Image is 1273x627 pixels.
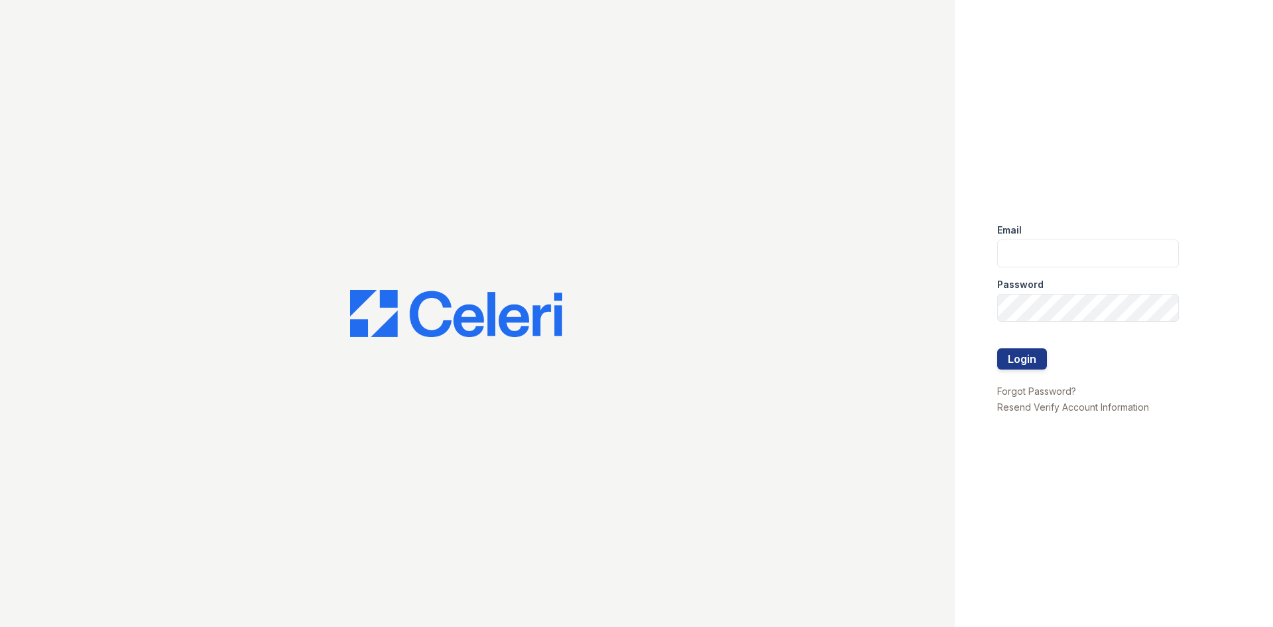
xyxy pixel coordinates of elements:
[997,401,1149,413] a: Resend Verify Account Information
[997,385,1076,397] a: Forgot Password?
[997,348,1047,370] button: Login
[997,278,1044,291] label: Password
[350,290,562,338] img: CE_Logo_Blue-a8612792a0a2168367f1c8372b55b34899dd931a85d93a1a3d3e32e68fde9ad4.png
[997,224,1022,237] label: Email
